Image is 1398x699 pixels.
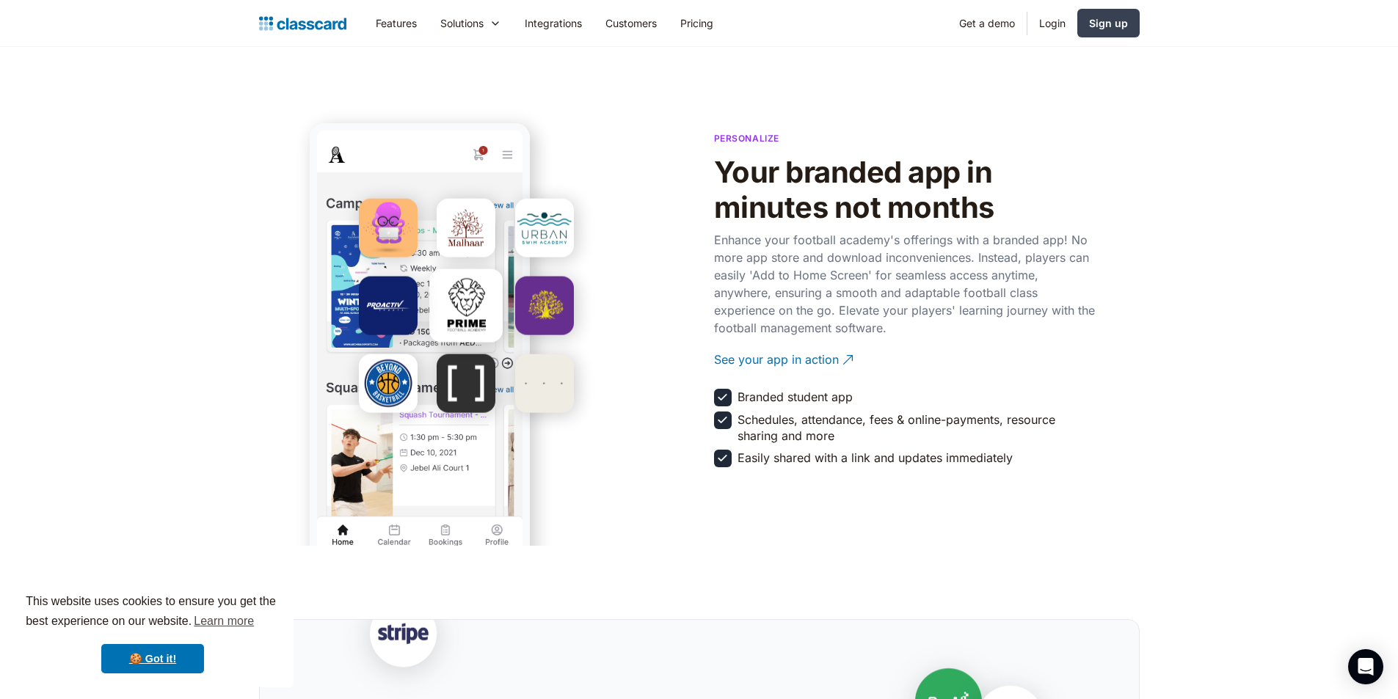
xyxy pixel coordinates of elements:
div: Solutions [440,15,484,31]
a: Login [1027,7,1077,40]
div: Sign up [1089,15,1128,31]
a: Customers [594,7,669,40]
a: Get a demo [947,7,1027,40]
a: See your app in action [714,340,1096,380]
a: Pricing [669,7,725,40]
a: learn more about cookies [192,610,256,632]
p: Enhance your football academy's offerings with a branded app! No more app store and download inco... [714,231,1096,337]
a: Features [364,7,429,40]
h2: Your branded app in minutes not months [714,155,1096,225]
p: Personalize [714,131,780,145]
div: See your app in action [714,340,839,368]
a: Sign up [1077,9,1140,37]
div: cookieconsent [12,579,294,687]
a: dismiss cookie message [101,644,204,673]
div: Schedules, attendance, fees & online-payments, resource sharing and more [738,411,1093,444]
div: Open Intercom Messenger [1348,649,1383,684]
a: Integrations [513,7,594,40]
div: Easily shared with a link and updates immediately [738,450,1013,466]
div: Solutions [429,7,513,40]
span: This website uses cookies to ensure you get the best experience on our website. [26,593,280,632]
div: Branded student app [738,389,853,405]
a: home [259,13,346,34]
img: Student App Mock [310,123,530,566]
